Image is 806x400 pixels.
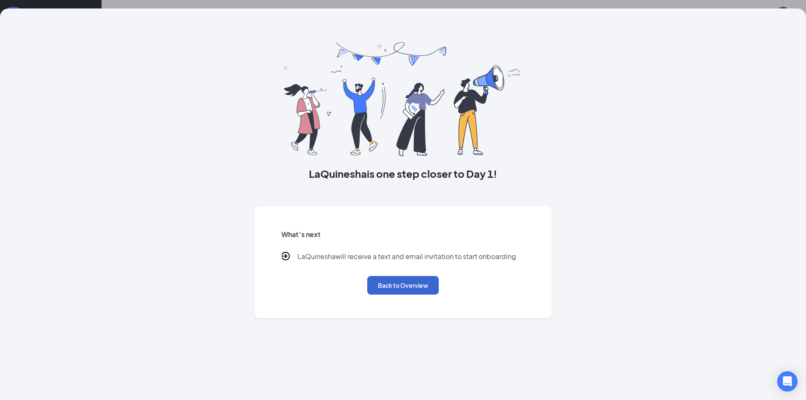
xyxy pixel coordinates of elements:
[284,42,522,156] img: you are all set
[297,252,516,262] p: LaQuinesha will receive a text and email invitation to start onboarding
[254,166,552,181] h3: LaQuinesha is one step closer to Day 1!
[367,276,439,295] button: Back to Overview
[281,230,525,239] h5: What’s next
[777,371,798,392] div: Open Intercom Messenger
